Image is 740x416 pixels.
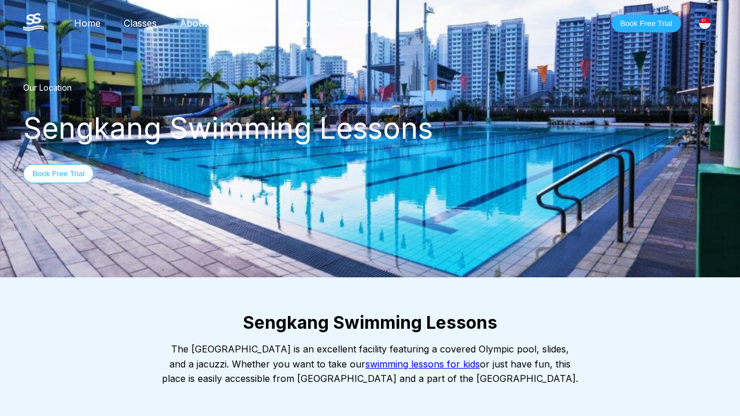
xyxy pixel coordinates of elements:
[23,164,94,183] button: Book Free Trial
[284,17,327,29] a: Blog
[693,11,717,35] div: [GEOGRAPHIC_DATA]
[23,111,717,146] div: Sengkang Swimming Lessons
[162,342,578,387] div: The [GEOGRAPHIC_DATA] is an excellent facility featuring a covered Olympic pool, slides, and a ja...
[612,14,681,32] button: Book Free Trial
[62,17,112,29] a: Home
[327,17,384,29] a: Contact
[168,17,219,29] a: About
[699,17,711,29] img: Singapore
[365,358,480,370] a: swimming lessons for kids
[112,17,168,29] a: Classes
[219,17,284,29] a: Locations
[23,13,44,31] img: The Swim Starter Logo
[23,83,717,92] div: Our Location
